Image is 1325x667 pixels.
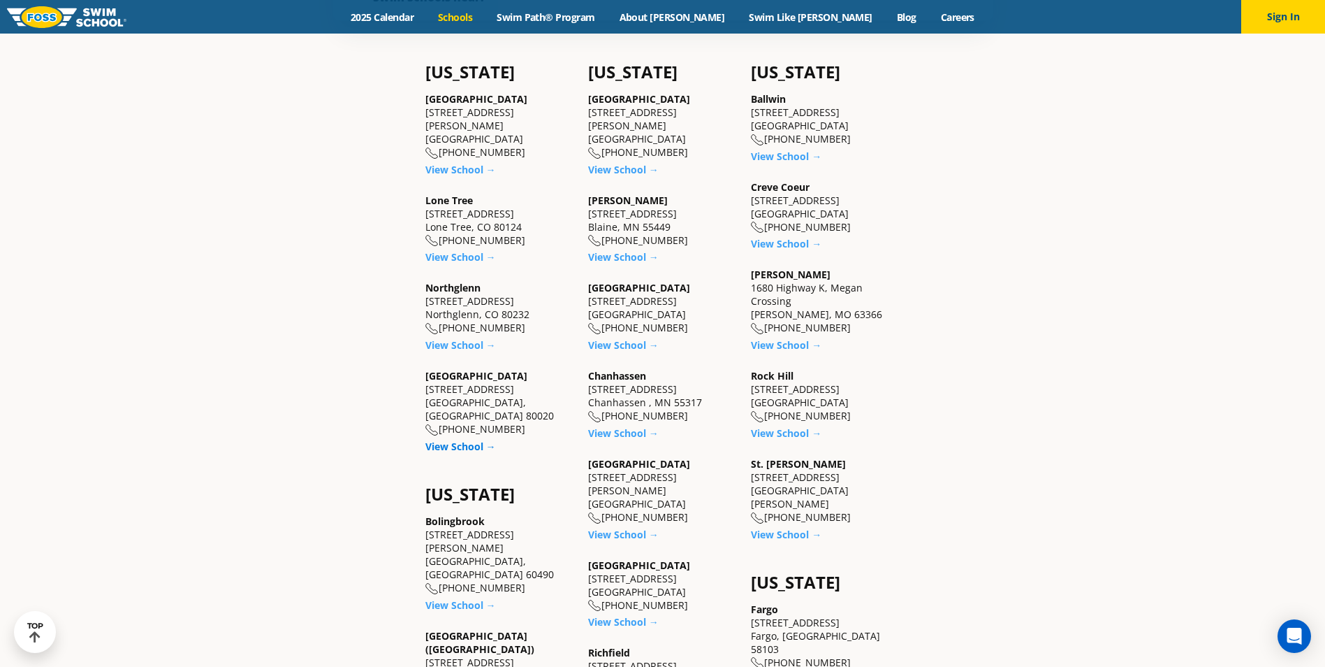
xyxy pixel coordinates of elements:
[751,268,900,335] div: 1680 Highway K, Megan Crossing [PERSON_NAME], MO 63366 [PHONE_NUMBER]
[425,148,439,159] img: location-phone-o-icon.svg
[588,62,737,82] h4: [US_STATE]
[588,528,659,541] a: View School →
[425,281,574,335] div: [STREET_ADDRESS] Northglenn, CO 80232 [PHONE_NUMBER]
[425,323,439,335] img: location-phone-o-icon.svg
[751,237,821,250] a: View School →
[751,92,900,146] div: [STREET_ADDRESS] [GEOGRAPHIC_DATA] [PHONE_NUMBER]
[425,485,574,504] h4: [US_STATE]
[588,369,646,382] a: Chanhassen
[425,515,485,528] a: Bolingbrook
[751,512,764,524] img: location-phone-o-icon.svg
[588,426,659,440] a: View School →
[425,598,496,612] a: View School →
[588,369,737,423] div: [STREET_ADDRESS] Chanhassen , MN 55317 [PHONE_NUMBER]
[588,457,690,471] a: [GEOGRAPHIC_DATA]
[588,615,659,629] a: View School →
[588,235,601,247] img: location-phone-o-icon.svg
[425,92,527,106] a: [GEOGRAPHIC_DATA]
[588,281,737,335] div: [STREET_ADDRESS] [GEOGRAPHIC_DATA] [PHONE_NUMBER]
[751,268,830,281] a: [PERSON_NAME]
[1278,619,1311,653] div: Open Intercom Messenger
[751,180,900,234] div: [STREET_ADDRESS] [GEOGRAPHIC_DATA] [PHONE_NUMBER]
[425,62,574,82] h4: [US_STATE]
[751,180,810,194] a: Creve Coeur
[588,163,659,176] a: View School →
[588,148,601,159] img: location-phone-o-icon.svg
[751,222,764,234] img: location-phone-o-icon.svg
[588,250,659,264] a: View School →
[425,235,439,247] img: location-phone-o-icon.svg
[425,92,574,159] div: [STREET_ADDRESS][PERSON_NAME] [GEOGRAPHIC_DATA] [PHONE_NUMBER]
[751,92,786,106] a: Ballwin
[588,194,668,207] a: [PERSON_NAME]
[485,10,607,24] a: Swim Path® Program
[588,646,630,659] a: Richfield
[7,6,126,28] img: FOSS Swim School Logo
[751,323,764,335] img: location-phone-o-icon.svg
[751,603,778,616] a: Fargo
[425,515,574,595] div: [STREET_ADDRESS][PERSON_NAME] [GEOGRAPHIC_DATA], [GEOGRAPHIC_DATA] 60490 [PHONE_NUMBER]
[588,600,601,612] img: location-phone-o-icon.svg
[588,92,690,106] a: [GEOGRAPHIC_DATA]
[751,369,900,423] div: [STREET_ADDRESS] [GEOGRAPHIC_DATA] [PHONE_NUMBER]
[751,573,900,592] h4: [US_STATE]
[425,194,574,248] div: [STREET_ADDRESS] Lone Tree, CO 80124 [PHONE_NUMBER]
[751,369,793,382] a: Rock Hill
[884,10,928,24] a: Blog
[751,134,764,146] img: location-phone-o-icon.svg
[425,281,481,294] a: Northglenn
[588,92,737,159] div: [STREET_ADDRESS][PERSON_NAME] [GEOGRAPHIC_DATA] [PHONE_NUMBER]
[425,440,496,453] a: View School →
[588,457,737,524] div: [STREET_ADDRESS][PERSON_NAME] [GEOGRAPHIC_DATA] [PHONE_NUMBER]
[588,194,737,248] div: [STREET_ADDRESS] Blaine, MN 55449 [PHONE_NUMBER]
[588,338,659,352] a: View School →
[751,411,764,423] img: location-phone-o-icon.svg
[425,629,534,656] a: [GEOGRAPHIC_DATA] ([GEOGRAPHIC_DATA])
[588,559,737,612] div: [STREET_ADDRESS] [GEOGRAPHIC_DATA] [PHONE_NUMBER]
[426,10,485,24] a: Schools
[425,194,473,207] a: Lone Tree
[607,10,737,24] a: About [PERSON_NAME]
[751,62,900,82] h4: [US_STATE]
[425,250,496,264] a: View School →
[751,457,846,471] a: St. [PERSON_NAME]
[751,426,821,440] a: View School →
[425,424,439,436] img: location-phone-o-icon.svg
[425,369,527,382] a: [GEOGRAPHIC_DATA]
[751,457,900,524] div: [STREET_ADDRESS] [GEOGRAPHIC_DATA][PERSON_NAME] [PHONE_NUMBER]
[737,10,885,24] a: Swim Like [PERSON_NAME]
[339,10,426,24] a: 2025 Calendar
[588,559,690,572] a: [GEOGRAPHIC_DATA]
[588,323,601,335] img: location-phone-o-icon.svg
[928,10,986,24] a: Careers
[751,150,821,163] a: View School →
[588,512,601,524] img: location-phone-o-icon.svg
[751,338,821,352] a: View School →
[425,583,439,595] img: location-phone-o-icon.svg
[588,411,601,423] img: location-phone-o-icon.svg
[425,338,496,352] a: View School →
[425,163,496,176] a: View School →
[425,369,574,436] div: [STREET_ADDRESS] [GEOGRAPHIC_DATA], [GEOGRAPHIC_DATA] 80020 [PHONE_NUMBER]
[27,622,43,643] div: TOP
[588,281,690,294] a: [GEOGRAPHIC_DATA]
[751,528,821,541] a: View School →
